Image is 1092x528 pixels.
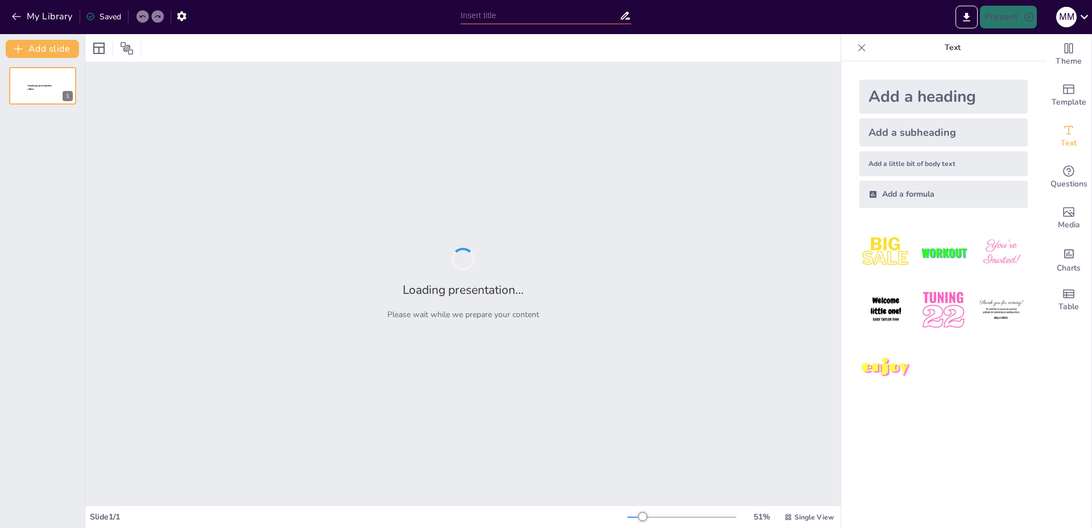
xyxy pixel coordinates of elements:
[9,67,76,105] div: 1
[63,91,73,101] div: 1
[955,6,978,28] button: Export to PowerPoint
[859,118,1028,147] div: Add a subheading
[917,226,970,279] img: 2.jpeg
[461,7,619,24] input: Insert title
[90,512,627,522] div: Slide 1 / 1
[1046,157,1091,198] div: Get real-time input from your audience
[1058,301,1079,313] span: Table
[795,513,834,522] span: Single View
[859,80,1028,114] div: Add a heading
[6,40,79,58] button: Add slide
[1050,178,1087,190] span: Questions
[1061,137,1077,149] span: Text
[1056,7,1077,27] div: M M
[1052,96,1086,109] span: Template
[1046,116,1091,157] div: Add text boxes
[86,11,121,22] div: Saved
[859,181,1028,208] div: Add a formula
[871,34,1035,61] p: Text
[975,284,1028,336] img: 6.jpeg
[859,226,912,279] img: 1.jpeg
[1046,239,1091,280] div: Add charts and graphs
[1056,55,1082,68] span: Theme
[1046,280,1091,321] div: Add a table
[917,284,970,336] img: 5.jpeg
[1046,198,1091,239] div: Add images, graphics, shapes or video
[1058,219,1080,231] span: Media
[1056,6,1077,28] button: M M
[859,342,912,394] img: 7.jpeg
[1057,262,1081,275] span: Charts
[28,85,52,91] span: Sendsteps presentation editor
[859,284,912,336] img: 4.jpeg
[387,309,539,320] p: Please wait while we prepare your content
[1046,75,1091,116] div: Add ready made slides
[9,7,77,26] button: My Library
[1046,34,1091,75] div: Change the overall theme
[975,226,1028,279] img: 3.jpeg
[120,41,134,55] span: Position
[90,39,108,57] div: Layout
[403,282,524,298] h2: Loading presentation...
[980,6,1037,28] button: Present
[859,151,1028,176] div: Add a little bit of body text
[748,512,775,522] div: 51 %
